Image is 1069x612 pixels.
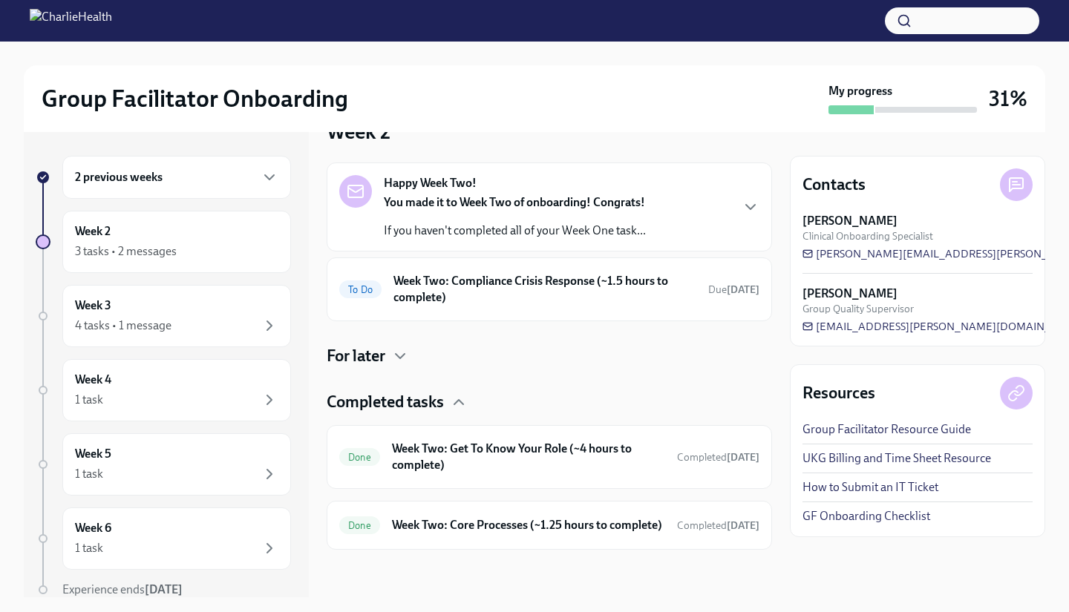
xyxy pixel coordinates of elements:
[989,85,1027,112] h3: 31%
[339,270,759,309] a: To DoWeek Two: Compliance Crisis Response (~1.5 hours to complete)Due[DATE]
[75,520,111,536] h6: Week 6
[339,284,382,295] span: To Do
[75,243,177,260] div: 3 tasks • 2 messages
[339,520,380,531] span: Done
[802,213,898,229] strong: [PERSON_NAME]
[36,433,291,496] a: Week 51 task
[727,451,759,464] strong: [DATE]
[30,9,112,33] img: CharlieHealth
[327,345,772,367] div: For later
[75,392,103,408] div: 1 task
[727,283,759,296] strong: [DATE]
[62,156,291,199] div: 2 previous weeks
[708,283,759,297] span: September 8th, 2025 09:00
[802,174,866,196] h4: Contacts
[677,519,759,533] span: September 2nd, 2025 14:19
[802,479,938,496] a: How to Submit an IT Ticket
[327,391,772,413] div: Completed tasks
[802,450,991,467] a: UKG Billing and Time Sheet Resource
[677,450,759,464] span: September 2nd, 2025 18:55
[75,540,103,556] div: 1 task
[802,286,898,302] strong: [PERSON_NAME]
[708,283,759,296] span: Due
[145,582,183,596] strong: [DATE]
[75,317,171,334] div: 4 tasks • 1 message
[802,508,930,524] a: GF Onboarding Checklist
[828,83,892,99] strong: My progress
[75,297,111,314] h6: Week 3
[802,302,914,316] span: Group Quality Supervisor
[339,513,759,537] a: DoneWeek Two: Core Processes (~1.25 hours to complete)Completed[DATE]
[339,452,380,463] span: Done
[36,285,291,347] a: Week 34 tasks • 1 message
[384,195,645,209] strong: You made it to Week Two of onboarding! Congrats!
[677,519,759,532] span: Completed
[36,359,291,421] a: Week 41 task
[393,273,696,306] h6: Week Two: Compliance Crisis Response (~1.5 hours to complete)
[36,211,291,273] a: Week 23 tasks • 2 messages
[75,466,103,482] div: 1 task
[727,519,759,532] strong: [DATE]
[339,438,759,476] a: DoneWeek Two: Get To Know Your Role (~4 hours to complete)Completed[DATE]
[384,223,646,239] p: If you haven't completed all of your Week One task...
[327,345,385,367] h4: For later
[75,169,163,185] h6: 2 previous weeks
[62,582,183,596] span: Experience ends
[384,175,477,191] strong: Happy Week Two!
[802,382,875,404] h4: Resources
[392,441,665,473] h6: Week Two: Get To Know Your Role (~4 hours to complete)
[327,391,444,413] h4: Completed tasks
[802,421,971,438] a: Group Facilitator Resource Guide
[392,517,665,533] h6: Week Two: Core Processes (~1.25 hours to complete)
[75,372,111,388] h6: Week 4
[75,223,111,240] h6: Week 2
[677,451,759,464] span: Completed
[75,446,111,462] h6: Week 5
[42,84,348,113] h2: Group Facilitator Onboarding
[36,507,291,570] a: Week 61 task
[802,229,933,243] span: Clinical Onboarding Specialist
